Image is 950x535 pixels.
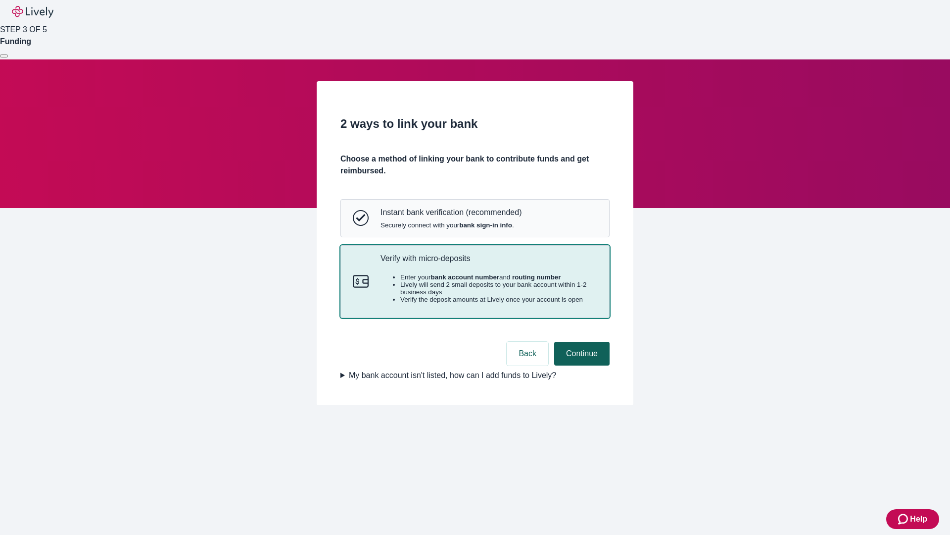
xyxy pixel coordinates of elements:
strong: bank sign-in info [459,221,512,229]
svg: Instant bank verification [353,210,369,226]
button: Instant bank verificationInstant bank verification (recommended)Securely connect with yourbank si... [341,200,609,236]
svg: Zendesk support icon [898,513,910,525]
li: Lively will send 2 small deposits to your bank account within 1-2 business days [400,281,597,296]
button: Continue [554,342,610,366]
h4: Choose a method of linking your bank to contribute funds and get reimbursed. [340,153,610,177]
button: Zendesk support iconHelp [886,509,939,529]
span: Help [910,513,927,525]
li: Verify the deposit amounts at Lively once your account is open [400,296,597,303]
svg: Micro-deposits [353,273,369,289]
li: Enter your and [400,273,597,281]
img: Lively [12,6,53,18]
button: Back [507,342,548,366]
summary: My bank account isn't listed, how can I add funds to Lively? [340,370,610,381]
strong: routing number [512,273,561,281]
p: Verify with micro-deposits [380,254,597,263]
h2: 2 ways to link your bank [340,115,610,133]
p: Instant bank verification (recommended) [380,208,522,217]
span: Securely connect with your . [380,221,522,229]
button: Micro-depositsVerify with micro-depositsEnter yourbank account numberand routing numberLively wil... [341,246,609,318]
strong: bank account number [431,273,500,281]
